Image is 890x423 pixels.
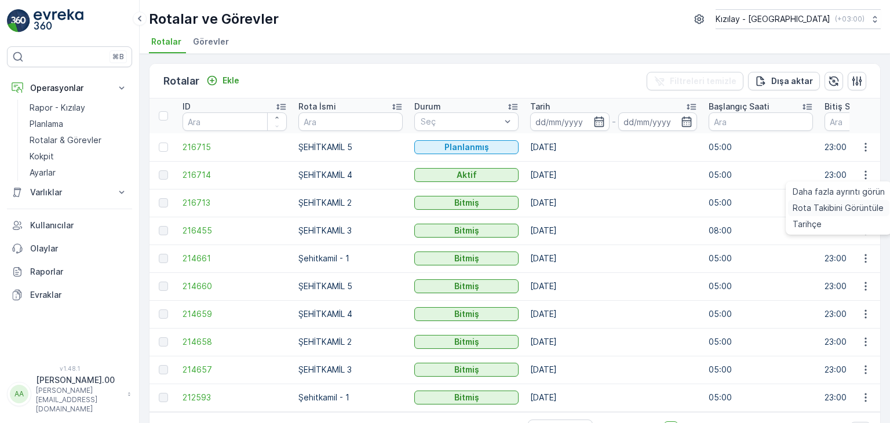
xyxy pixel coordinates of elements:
td: Şehitkamil - 1 [293,245,408,272]
span: v 1.48.1 [7,365,132,372]
p: ( +03:00 ) [835,14,865,24]
td: 05:00 [703,356,819,384]
input: dd/mm/yyyy [530,112,610,131]
button: Bitmiş [414,224,519,238]
img: logo [7,9,30,32]
p: Evraklar [30,289,127,301]
div: AA [10,385,28,403]
p: Aktif [457,169,477,181]
div: Toggle Row Selected [159,309,168,319]
div: Toggle Row Selected [159,393,168,402]
p: Bitmiş [454,280,479,292]
p: [PERSON_NAME][EMAIL_ADDRESS][DOMAIN_NAME] [36,386,122,414]
button: Filtreleri temizle [647,72,743,90]
div: Toggle Row Selected [159,337,168,347]
input: Ara [183,112,287,131]
td: Şehitkamil - 1 [293,384,408,411]
p: ⌘B [112,52,124,61]
td: ŞEHİTKAMİL 5 [293,272,408,300]
button: Dışa aktar [748,72,820,90]
div: Toggle Row Selected [159,226,168,235]
td: 05:00 [703,133,819,161]
input: Ara [709,112,813,131]
td: [DATE] [524,133,703,161]
td: 05:00 [703,384,819,411]
a: 214658 [183,336,287,348]
p: Rota İsmi [298,101,336,112]
p: Ayarlar [30,167,56,178]
button: Kızılay - [GEOGRAPHIC_DATA](+03:00) [716,9,881,29]
a: Kokpit [25,148,132,165]
span: Rotalar [151,36,181,48]
p: Bitmiş [454,336,479,348]
button: Bitmiş [414,251,519,265]
p: Operasyonlar [30,82,109,94]
span: Görevler [193,36,229,48]
td: [DATE] [524,245,703,272]
a: Rapor - Kızılay [25,100,132,116]
p: Rotalar [163,73,199,89]
td: [DATE] [524,272,703,300]
td: 05:00 [703,189,819,217]
div: Toggle Row Selected [159,198,168,207]
p: Rotalar & Görevler [30,134,101,146]
p: Bitmiş [454,253,479,264]
a: 214657 [183,364,287,375]
a: 214661 [183,253,287,264]
button: Planlanmış [414,140,519,154]
p: Bitmiş [454,392,479,403]
span: 212593 [183,392,287,403]
a: Planlama [25,116,132,132]
p: Bitmiş [454,197,479,209]
p: Başlangıç Saati [709,101,769,112]
p: Kullanıcılar [30,220,127,231]
p: Dışa aktar [771,75,813,87]
td: [DATE] [524,328,703,356]
p: Bitiş Saati [825,101,865,112]
td: [DATE] [524,189,703,217]
p: Kızılay - [GEOGRAPHIC_DATA] [716,13,830,25]
p: Rapor - Kızılay [30,102,85,114]
td: 05:00 [703,328,819,356]
td: [DATE] [524,384,703,411]
button: Ekle [202,74,244,87]
button: Bitmiş [414,363,519,377]
p: Tarih [530,101,550,112]
a: Olaylar [7,237,132,260]
td: 05:00 [703,300,819,328]
td: [DATE] [524,217,703,245]
a: 216715 [183,141,287,153]
button: Bitmiş [414,335,519,349]
div: Toggle Row Selected [159,254,168,263]
span: Tarihçe [793,218,822,230]
img: logo_light-DOdMpM7g.png [34,9,83,32]
button: Aktif [414,168,519,182]
span: Daha fazla ayrıntı görün [793,186,885,198]
a: 216713 [183,197,287,209]
td: 08:00 [703,217,819,245]
input: dd/mm/yyyy [618,112,698,131]
td: ŞEHİTKAMİL 2 [293,328,408,356]
a: Ayarlar [25,165,132,181]
button: Varlıklar [7,181,132,204]
a: 214660 [183,280,287,292]
p: Durum [414,101,441,112]
td: ŞEHİTKAMİL 3 [293,356,408,384]
button: Bitmiş [414,391,519,404]
button: Operasyonlar [7,76,132,100]
span: Rota Takibini Görüntüle [793,202,884,214]
p: - [612,115,616,129]
p: Bitmiş [454,308,479,320]
button: Bitmiş [414,196,519,210]
td: ŞEHİTKAMİL 4 [293,300,408,328]
td: 05:00 [703,272,819,300]
p: Seç [421,116,501,127]
p: Bitmiş [454,225,479,236]
span: 214659 [183,308,287,320]
td: [DATE] [524,161,703,189]
a: 216455 [183,225,287,236]
p: ID [183,101,191,112]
